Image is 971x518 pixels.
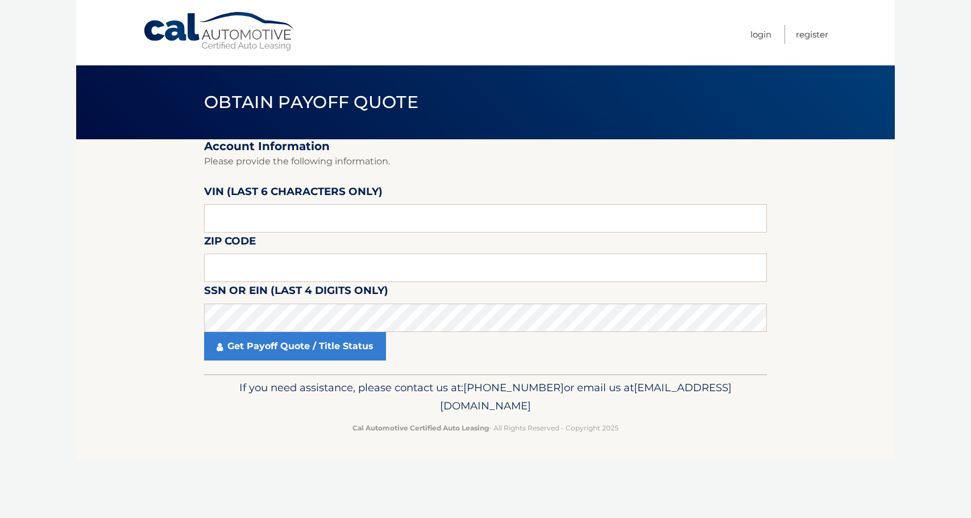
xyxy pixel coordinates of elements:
span: Obtain Payoff Quote [204,92,418,113]
span: [PHONE_NUMBER] [463,381,564,394]
p: - All Rights Reserved - Copyright 2025 [211,422,760,434]
a: Register [796,25,828,44]
a: Login [750,25,771,44]
label: VIN (last 6 characters only) [204,183,383,204]
h2: Account Information [204,139,767,154]
p: Please provide the following information. [204,154,767,169]
strong: Cal Automotive Certified Auto Leasing [352,424,489,432]
p: If you need assistance, please contact us at: or email us at [211,379,760,415]
a: Cal Automotive [143,11,296,52]
label: Zip Code [204,233,256,254]
a: Get Payoff Quote / Title Status [204,332,386,360]
label: SSN or EIN (last 4 digits only) [204,282,388,303]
